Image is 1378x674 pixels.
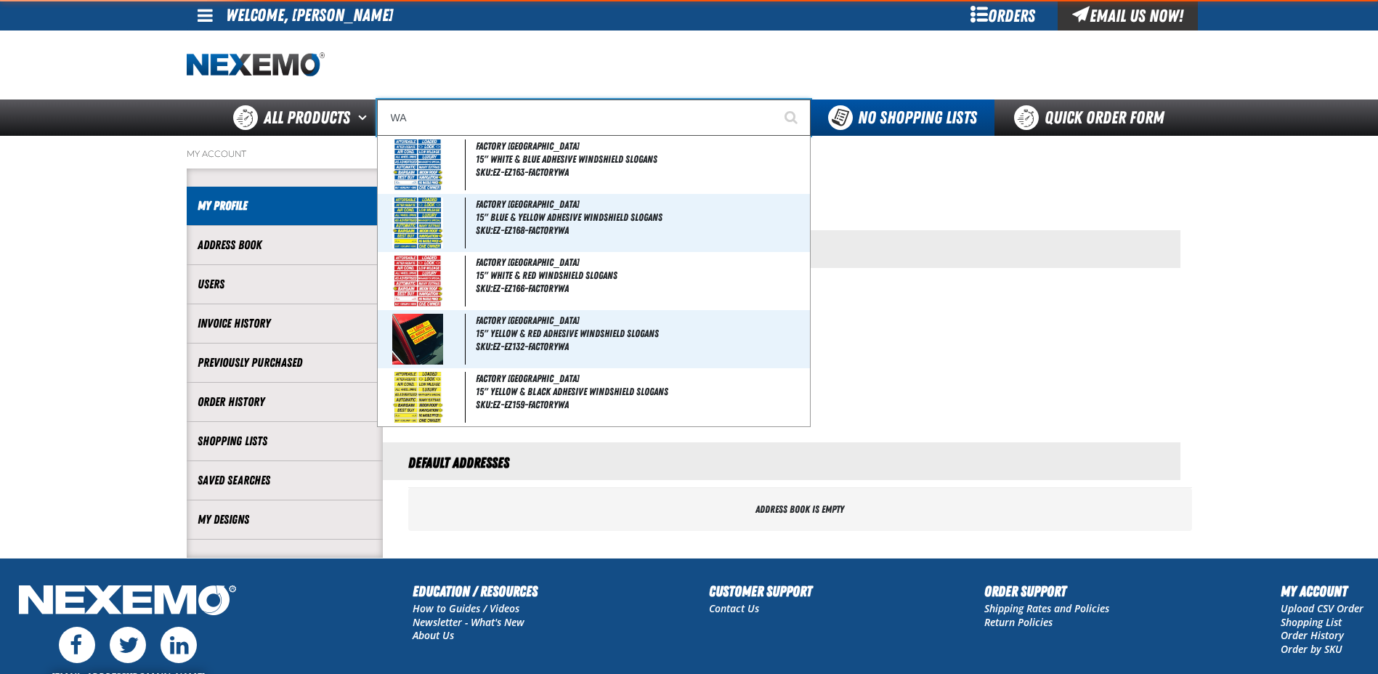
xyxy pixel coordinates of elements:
a: My Profile [198,198,372,214]
a: Quick Order Form [994,100,1191,136]
span: SKU:EZ-EZ159-FACTORYWA [476,399,569,410]
img: 5b24444966302533942630-EZ163.jpg [392,139,443,190]
a: Newsletter - What's New [413,615,524,629]
a: Shopping List [1281,615,1342,629]
span: FACTORY [GEOGRAPHIC_DATA] [476,373,579,384]
a: About Us [413,628,454,642]
span: SKU:EZ-EZ166-FACTORYWA [476,283,569,294]
h2: Education / Resources [413,580,538,602]
button: Open All Products pages [353,100,377,136]
h2: My Account [1281,580,1363,602]
span: 15" Yellow & Black Adhesive Windshield Slogans [476,386,807,398]
a: Order History [198,394,372,410]
a: Address Book [198,237,372,253]
span: SKU:EZ-EZ132-FACTORYWA [476,341,569,352]
a: My Account [187,148,246,160]
a: Contact Us [709,601,759,615]
input: Search [377,100,811,136]
button: You do not have available Shopping Lists. Open to Create a New List [811,100,994,136]
img: 5b24441f04c0e842495142-EZ132A.jpg [392,314,443,365]
a: Home [187,52,325,78]
span: SKU:EZ-EZ163-FACTORYWA [476,166,569,178]
img: Nexemo logo [187,52,325,78]
span: 15" White & Blue Adhesive Windshield Slogans [476,153,807,166]
span: 15" Blue & Yellow Adhesive Windshield Slogans [476,211,807,224]
a: Return Policies [984,615,1053,629]
h2: Order Support [984,580,1109,602]
span: 15" White & Red Windshield Slogans [476,269,807,282]
div: Address book is empty [408,488,1192,531]
a: Users [198,276,372,293]
span: Default Addresses [408,454,509,471]
a: Invoice History [198,315,372,332]
img: 5b2444416c2af237292543-EZ159.jpg [392,372,443,423]
span: FACTORY [GEOGRAPHIC_DATA] [476,140,579,152]
span: 15" Yellow & Red Adhesive Windshield Slogans [476,328,807,340]
img: Nexemo Logo [15,580,240,623]
span: No Shopping Lists [858,107,977,128]
span: All Products [264,105,350,131]
a: My Designs [198,511,372,528]
button: Start Searching [774,100,811,136]
a: Saved Searches [198,472,372,489]
a: Shipping Rates and Policies [984,601,1109,615]
span: SKU:EZ-EZ168-FACTORYWA [476,224,569,236]
span: FACTORY [GEOGRAPHIC_DATA] [476,256,579,268]
img: 5b244459ac63a912276596-EZ168.jpg [392,198,443,248]
span: FACTORY [GEOGRAPHIC_DATA] [476,198,579,210]
h2: Customer Support [709,580,812,602]
span: FACTORY [GEOGRAPHIC_DATA] [476,314,579,326]
nav: Breadcrumbs [187,148,1192,160]
a: Previously Purchased [198,354,372,371]
a: Upload CSV Order [1281,601,1363,615]
a: How to Guides / Videos [413,601,519,615]
a: Order History [1281,628,1344,642]
a: Shopping Lists [198,433,372,450]
img: 5b24445178add701145971-EZ166.jpg [392,256,443,306]
a: Order by SKU [1281,642,1342,656]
